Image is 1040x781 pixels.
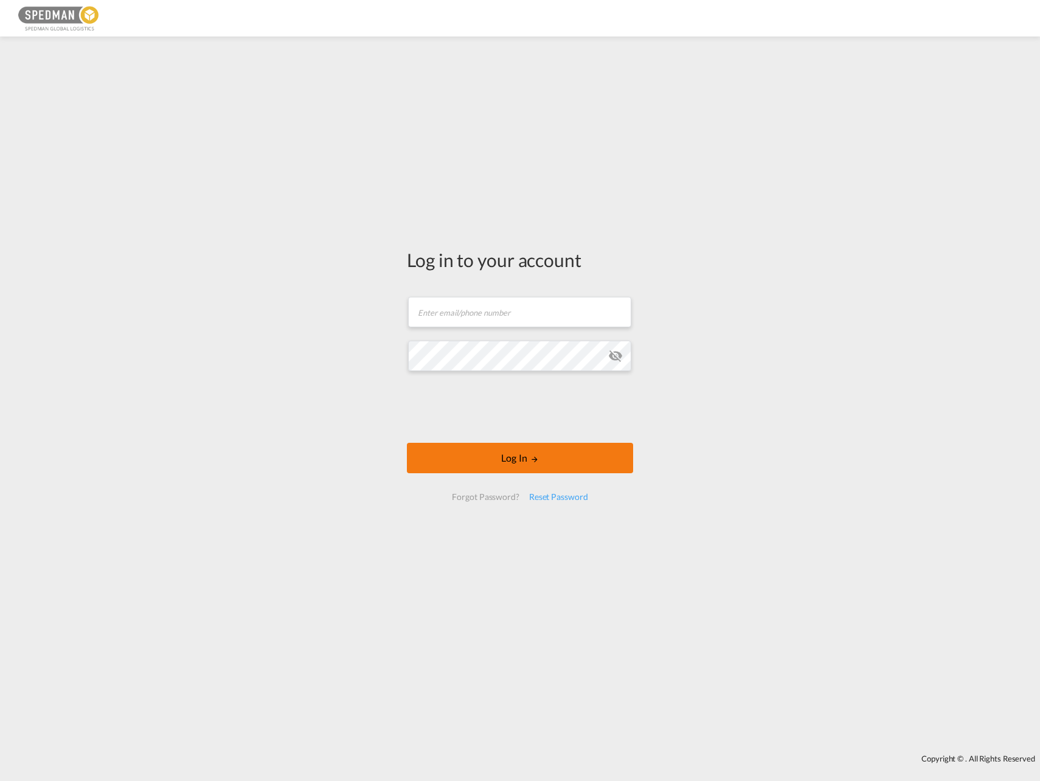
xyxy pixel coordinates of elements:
div: Forgot Password? [447,486,524,508]
div: Log in to your account [407,247,633,272]
md-icon: icon-eye-off [608,349,623,363]
input: Enter email/phone number [408,297,631,327]
button: LOGIN [407,443,633,473]
img: c12ca350ff1b11efb6b291369744d907.png [18,5,100,32]
div: Reset Password [524,486,593,508]
iframe: reCAPTCHA [428,383,612,431]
